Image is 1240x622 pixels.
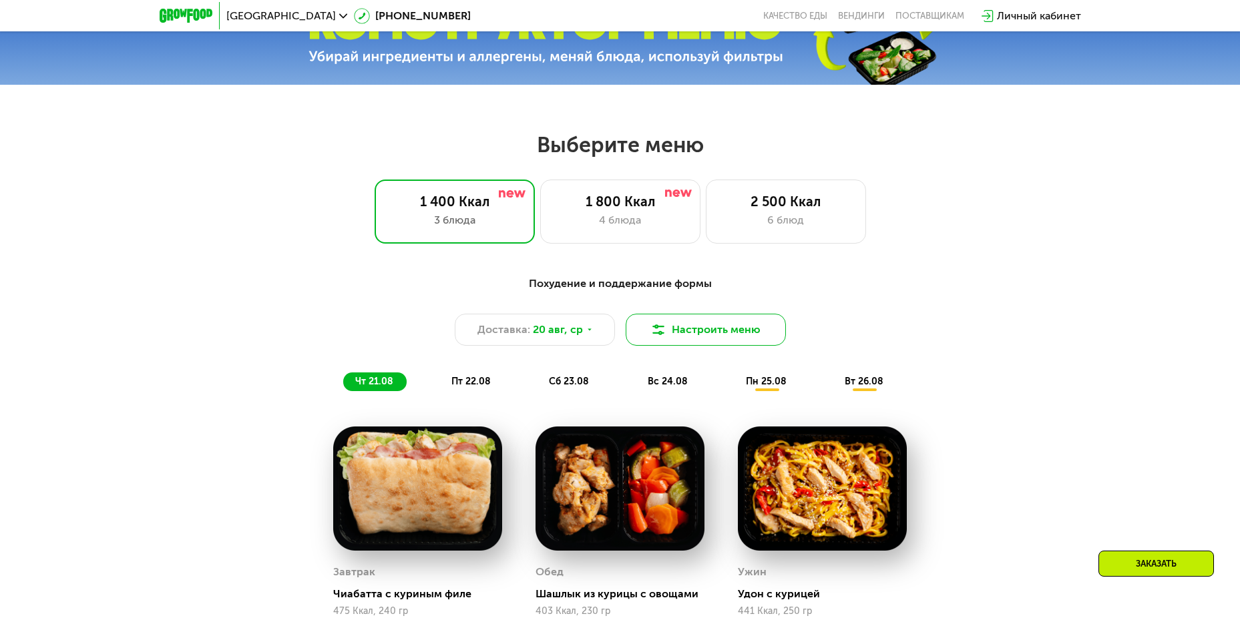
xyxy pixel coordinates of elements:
[389,194,521,210] div: 1 400 Ккал
[389,212,521,228] div: 3 блюда
[333,587,513,601] div: Чиабатта с куриным филе
[333,562,375,582] div: Завтрак
[477,322,530,338] span: Доставка:
[997,8,1081,24] div: Личный кабинет
[720,194,852,210] div: 2 500 Ккал
[533,322,583,338] span: 20 авг, ср
[355,376,393,387] span: чт 21.08
[738,606,907,617] div: 441 Ккал, 250 гр
[895,11,964,21] div: поставщикам
[451,376,491,387] span: пт 22.08
[838,11,885,21] a: Вендинги
[226,11,336,21] span: [GEOGRAPHIC_DATA]
[648,376,688,387] span: вс 24.08
[536,587,715,601] div: Шашлык из курицы с овощами
[536,606,704,617] div: 403 Ккал, 230 гр
[549,376,589,387] span: сб 23.08
[536,562,564,582] div: Обед
[554,194,686,210] div: 1 800 Ккал
[1098,551,1214,577] div: Заказать
[626,314,786,346] button: Настроить меню
[354,8,471,24] a: [PHONE_NUMBER]
[746,376,787,387] span: пн 25.08
[763,11,827,21] a: Качество еды
[43,131,1197,158] h2: Выберите меню
[720,212,852,228] div: 6 блюд
[738,562,767,582] div: Ужин
[333,606,502,617] div: 475 Ккал, 240 гр
[738,587,917,601] div: Удон с курицей
[225,276,1016,292] div: Похудение и поддержание формы
[845,376,883,387] span: вт 26.08
[554,212,686,228] div: 4 блюда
